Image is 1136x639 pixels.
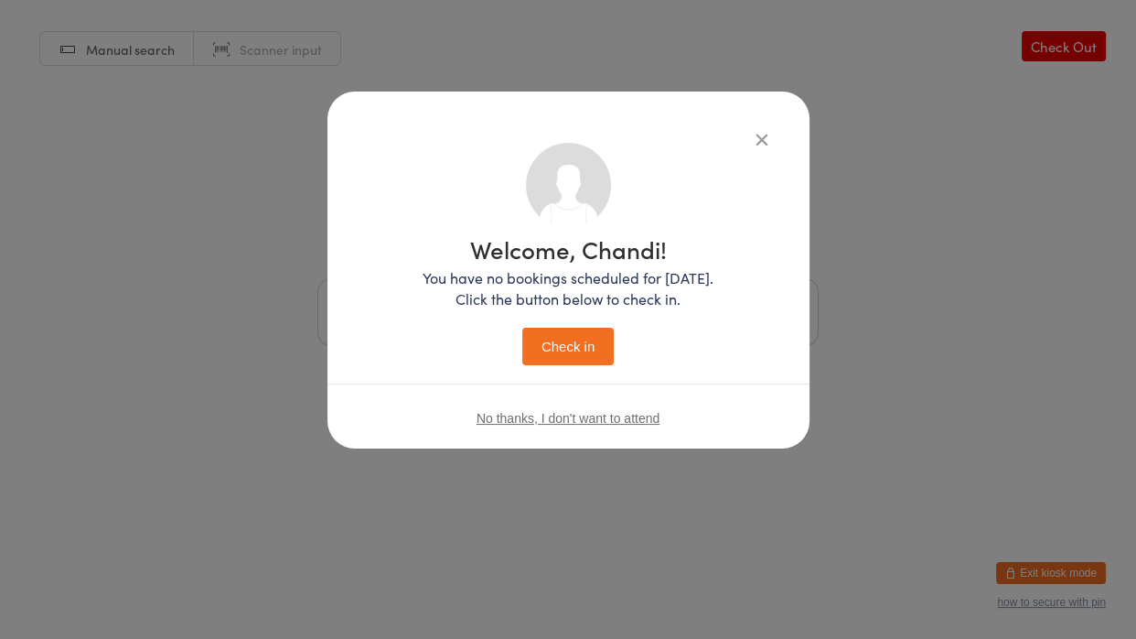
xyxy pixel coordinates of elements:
[477,411,659,426] button: No thanks, I don't want to attend
[522,328,614,365] button: Check in
[526,143,611,228] img: no_photo.png
[423,237,713,261] h1: Welcome, Chandi!
[423,267,713,309] p: You have no bookings scheduled for [DATE]. Click the button below to check in.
